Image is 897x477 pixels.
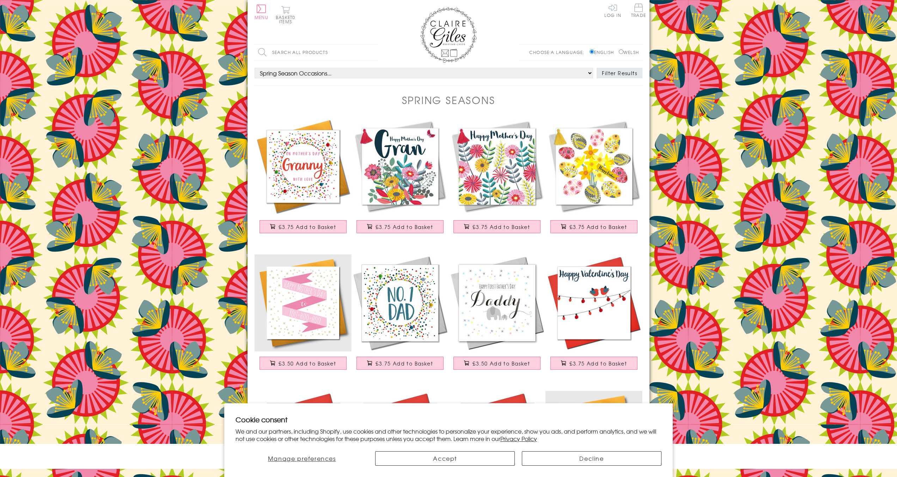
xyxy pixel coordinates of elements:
button: Basket0 items [276,6,295,24]
p: Choose a language: [529,49,588,55]
button: £3.75 Add to Basket [260,220,347,233]
img: Easter Card, Daffodils, Happy Easter, Embellished with a colourful tassel [545,118,642,215]
span: £3.75 Add to Basket [376,360,433,367]
span: £3.50 Add to Basket [279,360,336,367]
input: Search all products [255,44,378,60]
a: Mother's Day Card, Lovely Mum, Open £3.50 Add to Basket [255,254,352,377]
span: £3.75 Add to Basket [472,223,530,230]
label: Welsh [619,49,639,55]
span: Trade [631,4,646,17]
a: Mother's Day Card, Flowers & Leaves, Embellished with a colourful tassel £3.75 Add to Basket [448,118,545,240]
a: Mother's Day Card, Dotty, Granny with love, Embellished with colourful pompoms £3.75 Add to Basket [255,118,352,240]
input: English [590,49,594,54]
img: Mother's Day Card, Flowers & Leaves, Embellished with a colourful tassel [448,118,545,215]
span: Menu [255,14,268,20]
label: English [590,49,617,55]
img: Father's Day Card, Colour Dots, No. 1 Dad, Embellished with colourful pompoms [352,254,448,351]
a: Valentine's Day Card, Birds on lights, Embellished with colourful pompoms £3.75 Add to Basket [545,254,642,377]
button: Filter Results [597,68,642,78]
a: Father's Day Card, Elephants, First Father's Day, Daddy £3.50 Add to Basket [448,254,545,377]
a: Log In [604,4,621,17]
button: £3.75 Add to Basket [453,220,541,233]
span: £3.75 Add to Basket [569,360,627,367]
a: Mother's Day Card, Bouquet, Gran, Embellished with a colourful tassel £3.75 Add to Basket [352,118,448,240]
img: Father's Day Card, Elephants, First Father's Day, Daddy [448,254,545,351]
button: Manage preferences [236,451,368,466]
button: £3.75 Add to Basket [356,357,444,370]
span: 0 items [279,14,295,25]
button: £3.75 Add to Basket [550,357,638,370]
button: £3.75 Add to Basket [356,220,444,233]
button: Decline [522,451,661,466]
button: £3.75 Add to Basket [550,220,638,233]
button: Menu [255,5,268,19]
p: We and our partners, including Shopify, use cookies and other technologies to personalize your ex... [236,428,661,442]
button: Accept [375,451,515,466]
input: Welsh [619,49,623,54]
a: Trade [631,4,646,19]
span: £3.75 Add to Basket [569,223,627,230]
input: Search [371,44,378,60]
span: £3.75 Add to Basket [376,223,433,230]
img: Mother's Day Card, Dotty, Granny with love, Embellished with colourful pompoms [255,118,352,215]
span: Manage preferences [268,454,336,463]
button: £3.50 Add to Basket [260,357,347,370]
span: £3.50 Add to Basket [472,360,530,367]
img: Claire Giles Greetings Cards [420,7,477,63]
h2: Cookie consent [236,415,661,424]
img: Mother's Day Card, Lovely Mum, Open [255,254,352,351]
a: Easter Card, Daffodils, Happy Easter, Embellished with a colourful tassel £3.75 Add to Basket [545,118,642,240]
button: £3.50 Add to Basket [453,357,541,370]
img: Valentine's Day Card, Birds on lights, Embellished with colourful pompoms [545,254,642,351]
a: Father's Day Card, Colour Dots, No. 1 Dad, Embellished with colourful pompoms £3.75 Add to Basket [352,254,448,377]
a: Privacy Policy [500,434,537,443]
img: Mother's Day Card, Bouquet, Gran, Embellished with a colourful tassel [352,118,448,215]
h1: Spring Seasons [402,93,495,107]
span: £3.75 Add to Basket [279,223,336,230]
